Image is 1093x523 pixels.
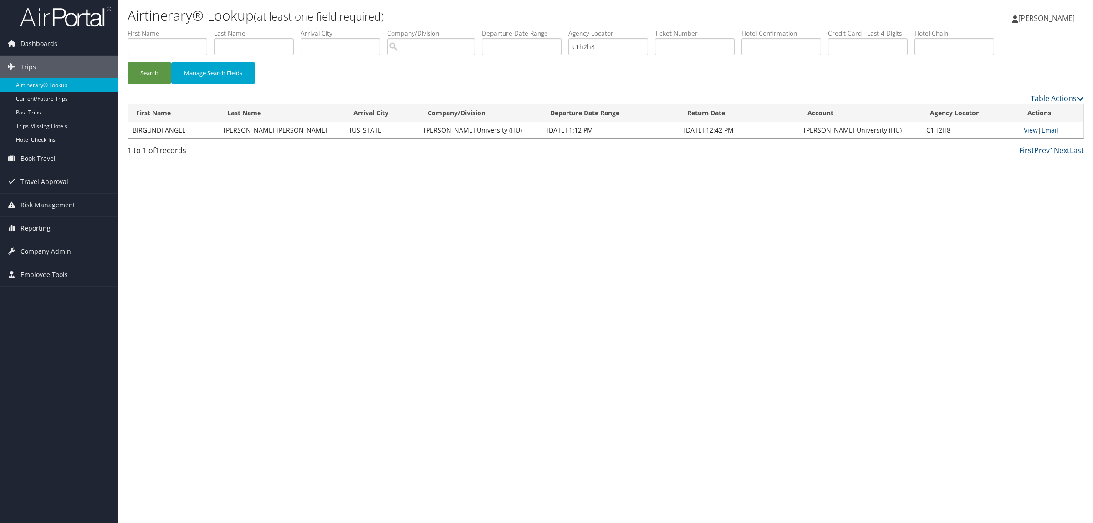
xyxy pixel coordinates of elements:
[679,122,799,138] td: [DATE] 12:42 PM
[155,145,159,155] span: 1
[214,29,301,38] label: Last Name
[922,104,1020,122] th: Agency Locator: activate to sort column ascending
[655,29,741,38] label: Ticket Number
[20,147,56,170] span: Book Travel
[419,122,541,138] td: [PERSON_NAME] University (HU)
[741,29,828,38] label: Hotel Confirmation
[20,263,68,286] span: Employee Tools
[1050,145,1054,155] a: 1
[1034,145,1050,155] a: Prev
[1024,126,1038,134] a: View
[128,6,765,25] h1: Airtinerary® Lookup
[482,29,568,38] label: Departure Date Range
[345,104,419,122] th: Arrival City: activate to sort column ascending
[1018,13,1075,23] span: [PERSON_NAME]
[254,9,384,24] small: (at least one field required)
[568,29,655,38] label: Agency Locator
[799,104,921,122] th: Account: activate to sort column descending
[1019,122,1083,138] td: |
[1019,104,1083,122] th: Actions
[20,240,71,263] span: Company Admin
[20,32,57,55] span: Dashboards
[219,122,345,138] td: [PERSON_NAME] [PERSON_NAME]
[387,29,482,38] label: Company/Division
[128,29,214,38] label: First Name
[1054,145,1070,155] a: Next
[1070,145,1084,155] a: Last
[419,104,541,122] th: Company/Division
[20,56,36,78] span: Trips
[922,122,1020,138] td: C1H2H8
[345,122,419,138] td: [US_STATE]
[1031,93,1084,103] a: Table Actions
[128,122,219,138] td: BIRGUNDI ANGEL
[542,122,679,138] td: [DATE] 1:12 PM
[914,29,1001,38] label: Hotel Chain
[20,170,68,193] span: Travel Approval
[679,104,799,122] th: Return Date: activate to sort column ascending
[1042,126,1058,134] a: Email
[128,104,219,122] th: First Name: activate to sort column ascending
[301,29,387,38] label: Arrival City
[20,6,111,27] img: airportal-logo.png
[219,104,345,122] th: Last Name: activate to sort column ascending
[128,62,171,84] button: Search
[828,29,914,38] label: Credit Card - Last 4 Digits
[128,145,357,160] div: 1 to 1 of records
[542,104,679,122] th: Departure Date Range: activate to sort column ascending
[171,62,255,84] button: Manage Search Fields
[799,122,921,138] td: [PERSON_NAME] University (HU)
[20,194,75,216] span: Risk Management
[20,217,51,240] span: Reporting
[1019,145,1034,155] a: First
[1012,5,1084,32] a: [PERSON_NAME]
